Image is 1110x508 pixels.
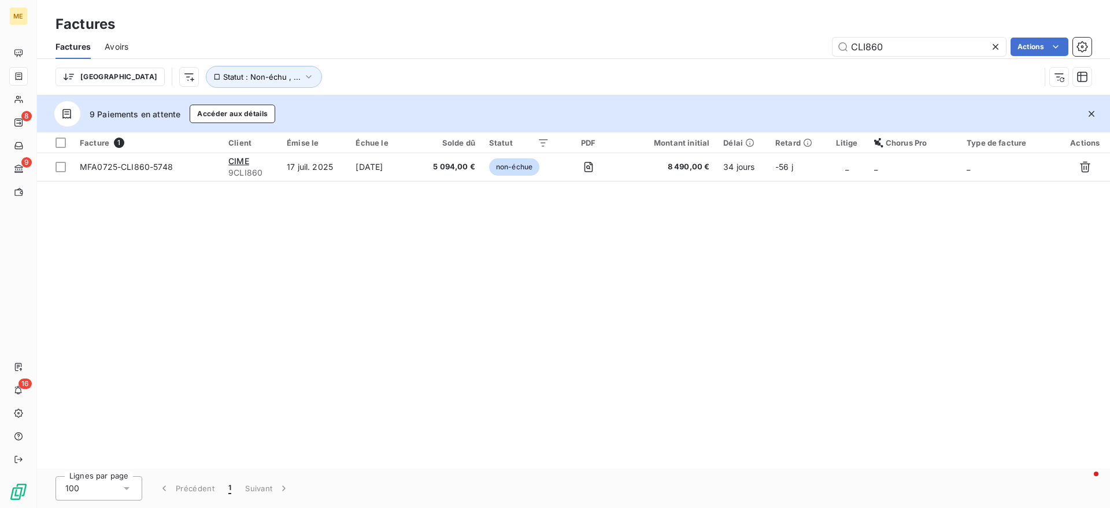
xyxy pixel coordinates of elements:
span: 1 [114,138,124,148]
span: Facture [80,138,109,147]
div: Chorus Pro [874,138,953,147]
button: Suivant [238,476,297,500]
div: Solde dû [425,138,475,147]
a: 8 [9,113,27,132]
button: [GEOGRAPHIC_DATA] [55,68,165,86]
div: Litige [834,138,860,147]
span: 9CLI860 [228,167,273,179]
span: 8 [21,111,32,121]
td: 17 juil. 2025 [280,153,349,181]
input: Rechercher [832,38,1006,56]
div: PDF [563,138,614,147]
span: Statut : Non-échu , ... [223,72,301,81]
iframe: Intercom live chat [1071,469,1098,496]
span: Factures [55,41,91,53]
span: 100 [65,483,79,494]
span: 9 [21,157,32,168]
span: 9 Paiements en attente [90,108,180,120]
span: -56 j [775,162,793,172]
h3: Factures [55,14,115,35]
div: Actions [1067,138,1103,147]
img: Logo LeanPay [9,483,28,501]
span: 8 490,00 € [628,161,710,173]
div: Statut [489,138,549,147]
span: CIME [228,156,249,166]
div: ME [9,7,28,25]
span: 1 [228,483,231,494]
div: Client [228,138,273,147]
a: 9 [9,160,27,178]
div: Retard [775,138,820,147]
span: _ [874,162,878,172]
span: _ [845,162,849,172]
span: _ [967,162,970,172]
button: Précédent [151,476,221,500]
button: Accéder aux détails [190,105,275,123]
span: non-échue [489,158,539,176]
span: MFA0725-CLI860-5748 [80,162,173,172]
div: Type de facture [967,138,1053,147]
span: 5 094,00 € [425,161,475,173]
span: 16 [18,379,32,389]
button: Actions [1011,38,1068,56]
button: Statut : Non-échu , ... [206,66,322,88]
div: Émise le [287,138,342,147]
td: 34 jours [716,153,768,181]
td: [DATE] [349,153,418,181]
div: Montant initial [628,138,710,147]
div: Délai [723,138,761,147]
button: 1 [221,476,238,500]
div: Échue le [356,138,411,147]
span: Avoirs [105,41,128,53]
